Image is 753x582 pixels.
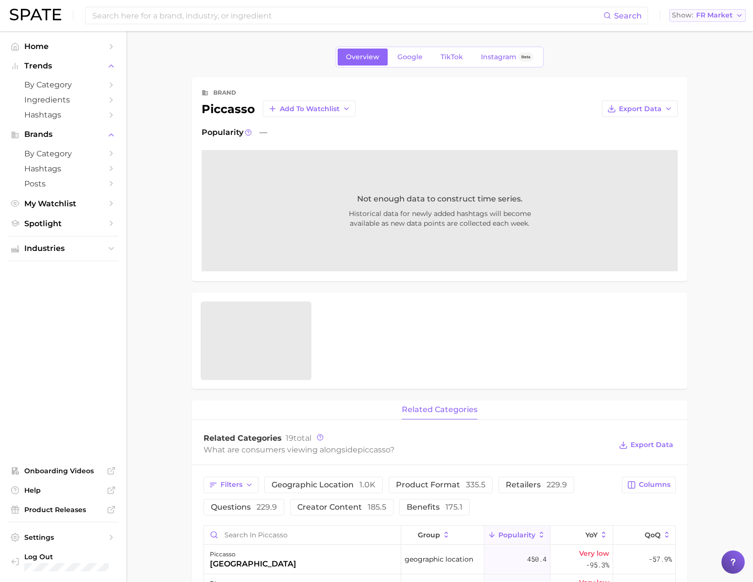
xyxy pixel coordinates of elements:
span: Overview [346,53,379,61]
span: -57.9% [649,553,672,565]
span: Google [397,53,423,61]
button: group [401,526,484,545]
span: product format [396,481,485,489]
a: TikTok [432,49,471,66]
span: Hashtags [24,164,102,173]
span: Industries [24,244,102,253]
span: 185.5 [368,502,386,512]
span: Popularity [202,127,243,138]
span: total [286,433,311,443]
span: Add to Watchlist [280,105,340,113]
input: Search in piccasso [204,526,401,544]
span: YoY [585,531,598,539]
span: retailers [506,481,567,489]
a: Product Releases [8,502,119,517]
span: Show [672,13,693,18]
span: Historical data for newly added hashtags will become available as new data points are collected e... [284,209,595,228]
span: geographic location [405,553,473,565]
span: Related Categories [204,433,282,443]
input: Search here for a brand, industry, or ingredient [91,7,603,24]
span: benefits [407,503,462,511]
button: Trends [8,59,119,73]
span: FR Market [696,13,733,18]
button: QoQ [613,526,675,545]
span: Export Data [619,105,662,113]
a: Onboarding Videos [8,464,119,478]
span: Trends [24,62,102,70]
span: Ingredients [24,95,102,104]
span: Posts [24,179,102,188]
span: 19 [286,433,293,443]
a: Hashtags [8,107,119,122]
span: 335.5 [466,480,485,489]
a: Spotlight [8,216,119,231]
span: TikTok [441,53,463,61]
span: Filters [221,481,242,489]
span: Onboarding Videos [24,466,102,475]
span: — [259,127,267,138]
button: Industries [8,241,119,256]
a: Overview [338,49,388,66]
a: InstagramBeta [473,49,542,66]
span: by Category [24,80,102,89]
img: SPATE [10,9,61,20]
button: Add to Watchlist [263,100,356,117]
button: piccasso[GEOGRAPHIC_DATA]geographic location450.4Very low-95.3%-57.9% [204,545,675,574]
div: brand [213,87,236,99]
a: Settings [8,530,119,545]
span: 229.9 [547,480,567,489]
span: Product Releases [24,505,102,514]
span: QoQ [645,531,661,539]
span: Search [614,11,642,20]
span: Instagram [481,53,516,61]
span: related categories [402,405,478,414]
span: Not enough data to construct time series. [357,193,523,205]
a: by Category [8,146,119,161]
a: Google [389,49,431,66]
span: My Watchlist [24,199,102,208]
span: Log Out [24,552,111,561]
button: Export Data [616,438,676,452]
button: YoY [550,526,613,545]
span: 175.1 [445,502,462,512]
a: Help [8,483,119,498]
span: Spotlight [24,219,102,228]
span: 450.4 [527,553,547,565]
span: Help [24,486,102,495]
button: Export Data [602,100,678,117]
span: Beta [521,53,531,61]
span: 1.0k [359,480,376,489]
span: Home [24,42,102,51]
button: Filters [204,477,258,493]
span: Popularity [498,531,535,539]
span: Export Data [631,441,673,449]
div: piccasso [210,549,296,560]
span: Very low [579,548,609,559]
button: ShowFR Market [669,9,746,22]
span: questions [211,503,277,511]
button: Columns [622,477,676,493]
span: Hashtags [24,110,102,119]
a: Hashtags [8,161,119,176]
span: Columns [639,481,670,489]
a: Ingredients [8,92,119,107]
span: creator content [297,503,386,511]
a: Home [8,39,119,54]
span: by Category [24,149,102,158]
a: Posts [8,176,119,191]
span: Brands [24,130,102,139]
span: piccasso [358,445,390,454]
span: -95.3% [586,559,609,571]
span: geographic location [272,481,376,489]
div: [GEOGRAPHIC_DATA] [210,558,296,570]
span: Settings [24,533,102,542]
span: group [418,531,440,539]
a: My Watchlist [8,196,119,211]
div: piccasso [202,100,356,117]
a: by Category [8,77,119,92]
button: Popularity [484,526,550,545]
a: Log out. Currently logged in with e-mail doyeon@spate.nyc. [8,549,119,574]
span: 229.9 [257,502,277,512]
div: What are consumers viewing alongside ? [204,443,612,456]
button: Brands [8,127,119,142]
